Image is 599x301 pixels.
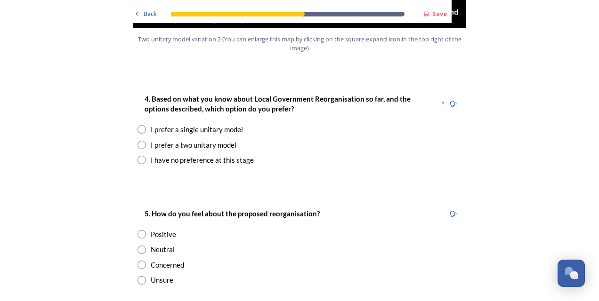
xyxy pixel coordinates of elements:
[151,229,176,240] div: Positive
[151,140,236,150] div: I prefer a two unitary model
[151,275,173,285] div: Unsure
[145,95,412,113] strong: 4. Based on what you know about Local Government Reorganisation so far, and the options described...
[137,35,462,53] span: Two unitary model variation 2 (You can enlarge this map by clicking on the square expand icon in ...
[144,9,157,18] span: Back
[151,124,243,135] div: I prefer a single unitary model
[145,209,320,218] strong: 5. How do you feel about the proposed reorganisation?
[432,9,447,18] strong: Save
[151,155,254,166] div: I have no preference at this stage
[151,260,184,270] div: Concerned
[558,260,585,287] button: Open Chat
[151,244,175,255] div: Neutral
